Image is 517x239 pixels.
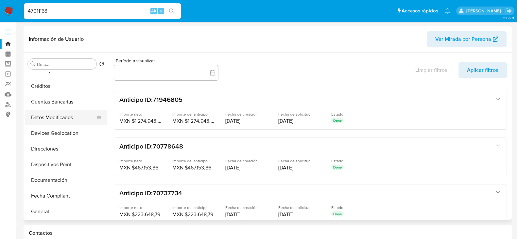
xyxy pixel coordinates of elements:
[29,230,507,236] h1: Contactos
[25,94,107,110] button: Cuentas Bancarias
[25,125,107,141] button: Devices Geolocation
[435,31,491,47] span: Ver Mirada por Persona
[37,61,94,67] input: Buscar
[29,36,84,42] h1: Información de Usuario
[25,172,107,188] button: Documentación
[402,8,438,14] span: Accesos rápidos
[151,8,156,14] span: Alt
[25,141,107,157] button: Direcciones
[427,31,507,47] button: Ver Mirada por Persona
[25,188,107,204] button: Fecha Compliant
[466,8,503,14] p: irma.suarez@mercadolibre.com.mx
[25,204,107,219] button: General
[30,61,36,67] button: Buscar
[505,8,512,14] a: Salir
[165,7,178,16] button: search-icon
[160,8,162,14] span: s
[24,7,181,15] input: Buscar usuario o caso...
[25,78,107,94] button: Créditos
[25,157,107,172] button: Dispositivos Point
[99,61,104,69] button: Volver al orden por defecto
[25,110,102,125] button: Datos Modificados
[445,8,450,14] a: Notificaciones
